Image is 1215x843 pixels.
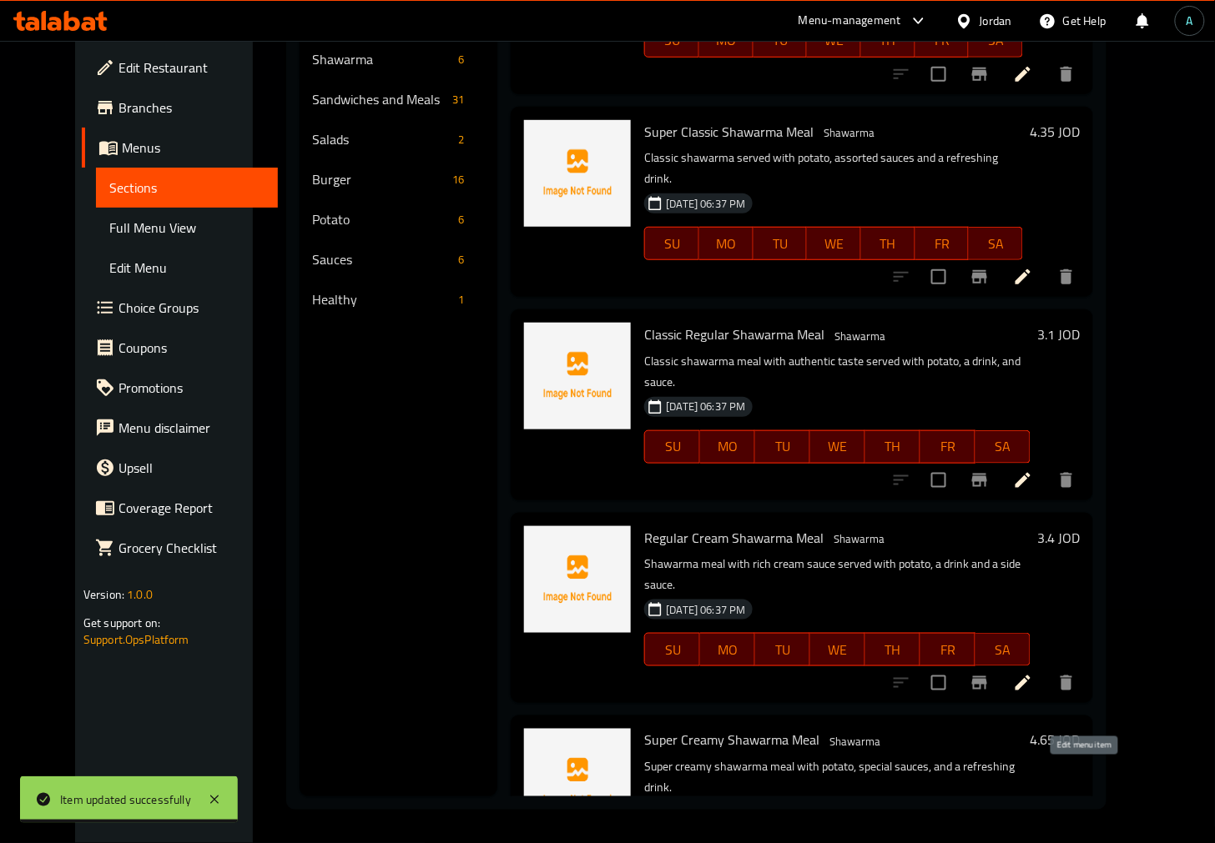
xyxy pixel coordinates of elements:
[1046,54,1086,94] button: delete
[865,430,920,464] button: TH
[82,448,278,488] a: Upsell
[127,584,153,605] span: 1.0.0
[446,172,471,188] span: 16
[1013,267,1033,287] a: Edit menu item
[969,227,1023,260] button: SA
[446,92,471,108] span: 31
[927,434,969,459] span: FR
[524,729,631,835] img: Super Creamy Shawarma Meal
[700,430,755,464] button: MO
[1013,470,1033,490] a: Edit menu item
[451,212,471,228] span: 6
[927,638,969,662] span: FR
[82,528,278,568] a: Grocery Checklist
[707,434,749,459] span: MO
[982,434,1024,459] span: SA
[451,252,471,268] span: 6
[827,529,891,549] span: Shawarma
[83,612,160,634] span: Get support on:
[644,554,1031,595] p: Shawarma meal with rich cream sauce served with potato, a drink and a side sauce.
[300,199,498,239] div: Potato6
[960,54,1000,94] button: Branch-specific-item
[644,322,824,347] span: Classic Regular Shawarma Meal
[83,629,189,650] a: Support.OpsPlatform
[699,227,754,260] button: MO
[118,498,265,518] span: Coverage Report
[659,196,752,212] span: [DATE] 06:37 PM
[1037,526,1080,549] h6: 3.4 JOD
[118,378,265,398] span: Promotions
[300,239,498,279] div: Sauces6
[313,49,452,69] span: Shawarma
[865,633,920,666] button: TH
[83,584,124,605] span: Version:
[921,665,956,700] span: Select to update
[118,538,265,558] span: Grocery Checklist
[118,98,265,118] span: Branches
[313,169,446,189] span: Burger
[451,132,471,148] span: 2
[980,12,1012,30] div: Jordan
[96,248,278,288] a: Edit Menu
[652,232,693,256] span: SU
[976,232,1016,256] span: SA
[109,218,265,238] span: Full Menu View
[524,323,631,429] img: Classic Regular Shawarma Meal
[982,638,1024,662] span: SA
[644,430,700,464] button: SU
[807,227,861,260] button: WE
[652,434,693,459] span: SU
[524,120,631,227] img: Super Classic Shawarma Meal
[300,79,498,119] div: Sandwiches and Meals31
[313,209,452,229] span: Potato
[861,227,915,260] button: TH
[755,633,810,666] button: TU
[644,148,1023,189] p: Classic shawarma served with potato, assorted sauces and a refreshing drink.
[659,399,752,414] span: [DATE] 06:37 PM
[1013,64,1033,84] a: Edit menu item
[823,733,887,752] span: Shawarma
[300,279,498,319] div: Healthy1
[109,258,265,278] span: Edit Menu
[451,209,471,229] div: items
[921,57,956,92] span: Select to update
[814,232,855,256] span: WE
[817,123,881,143] span: Shawarma
[300,119,498,159] div: Salads2
[828,326,892,346] div: Shawarma
[82,488,278,528] a: Coverage Report
[451,129,471,149] div: items
[644,227,699,260] button: SU
[1187,12,1193,30] span: A
[313,129,452,149] span: Salads
[313,289,452,309] span: Healthy
[118,298,265,318] span: Choice Groups
[1013,673,1033,693] a: Edit menu item
[707,638,749,662] span: MO
[60,790,191,809] div: Item updated successfully
[960,257,1000,297] button: Branch-specific-item
[446,89,471,109] div: items
[810,633,865,666] button: WE
[118,418,265,438] span: Menu disclaimer
[82,128,278,168] a: Menus
[872,434,914,459] span: TH
[659,602,752,618] span: [DATE] 06:37 PM
[755,430,810,464] button: TU
[118,338,265,358] span: Coupons
[644,728,819,753] span: Super Creamy Shawarma Meal
[922,232,963,256] span: FR
[644,525,824,550] span: Regular Cream Shawarma Meal
[872,638,914,662] span: TH
[868,232,909,256] span: TH
[644,351,1031,393] p: Classic shawarma meal with authentic taste served with potato, a drink, and sauce.
[810,430,865,464] button: WE
[118,58,265,78] span: Edit Restaurant
[313,249,452,269] span: Sauces
[446,169,471,189] div: items
[451,52,471,68] span: 6
[82,48,278,88] a: Edit Restaurant
[300,33,498,326] nav: Menu sections
[313,89,446,109] span: Sandwiches and Meals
